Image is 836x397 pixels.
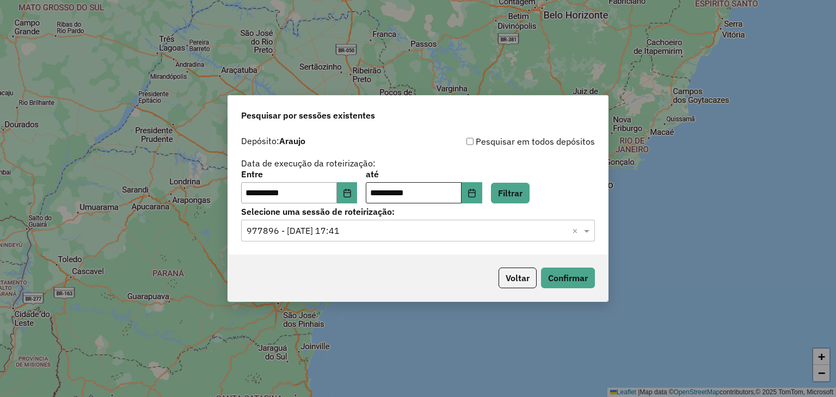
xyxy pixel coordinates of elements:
[491,183,530,203] button: Filtrar
[572,224,581,237] span: Clear all
[337,182,358,204] button: Choose Date
[499,268,537,288] button: Voltar
[241,157,376,170] label: Data de execução da roteirização:
[279,135,305,146] strong: Araujo
[366,168,482,181] label: até
[241,134,305,147] label: Depósito:
[418,135,595,148] div: Pesquisar em todos depósitos
[241,205,595,218] label: Selecione uma sessão de roteirização:
[541,268,595,288] button: Confirmar
[241,109,375,122] span: Pesquisar por sessões existentes
[462,182,482,204] button: Choose Date
[241,168,357,181] label: Entre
